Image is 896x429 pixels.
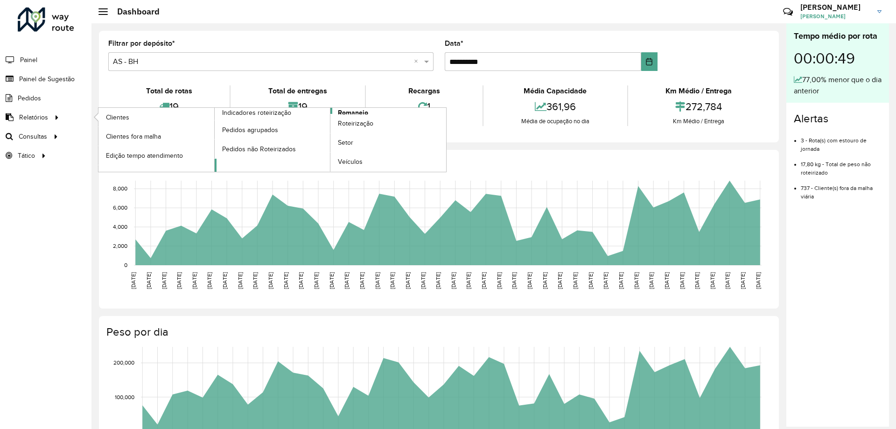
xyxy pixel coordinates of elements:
[215,108,447,172] a: Romaneio
[481,272,487,289] text: [DATE]
[215,120,330,139] a: Pedidos agrupados
[694,272,700,289] text: [DATE]
[330,114,446,133] a: Roteirização
[330,134,446,152] a: Setor
[641,52,658,71] button: Choose Date
[191,272,197,289] text: [DATE]
[106,132,161,141] span: Clientes fora malha
[359,272,365,289] text: [DATE]
[313,272,319,289] text: [DATE]
[368,97,480,117] div: 1
[800,3,870,12] h3: [PERSON_NAME]
[111,97,227,117] div: 19
[526,272,532,289] text: [DATE]
[106,325,770,339] h4: Peso por dia
[222,272,228,289] text: [DATE]
[794,112,882,126] h4: Alertas
[602,272,609,289] text: [DATE]
[435,272,441,289] text: [DATE]
[755,272,761,289] text: [DATE]
[405,272,411,289] text: [DATE]
[420,272,426,289] text: [DATE]
[98,127,214,146] a: Clientes fora malha
[588,272,594,289] text: [DATE]
[338,138,353,148] span: Setor
[633,272,639,289] text: [DATE]
[124,262,127,268] text: 0
[389,272,395,289] text: [DATE]
[98,146,214,165] a: Edição tempo atendimento
[557,272,563,289] text: [DATE]
[222,125,278,135] span: Pedidos agrupados
[465,272,471,289] text: [DATE]
[740,272,746,289] text: [DATE]
[176,272,182,289] text: [DATE]
[572,272,578,289] text: [DATE]
[630,97,767,117] div: 272,784
[252,272,258,289] text: [DATE]
[267,272,273,289] text: [DATE]
[486,85,624,97] div: Média Capacidade
[724,272,730,289] text: [DATE]
[233,85,362,97] div: Total de entregas
[329,272,335,289] text: [DATE]
[800,12,870,21] span: [PERSON_NAME]
[108,38,175,49] label: Filtrar por depósito
[374,272,380,289] text: [DATE]
[19,132,47,141] span: Consultas
[18,151,35,161] span: Tático
[108,7,160,17] h2: Dashboard
[338,119,373,128] span: Roteirização
[113,185,127,191] text: 8,000
[111,85,227,97] div: Total de rotas
[343,272,350,289] text: [DATE]
[161,272,167,289] text: [DATE]
[794,74,882,97] div: 77,00% menor que o dia anterior
[679,272,685,289] text: [DATE]
[113,204,127,211] text: 6,000
[338,157,363,167] span: Veículos
[233,97,362,117] div: 19
[801,129,882,153] li: 3 - Rota(s) com estouro de jornada
[330,153,446,171] a: Veículos
[778,2,798,22] a: Contato Rápido
[106,151,183,161] span: Edição tempo atendimento
[414,56,422,67] span: Clear all
[130,272,136,289] text: [DATE]
[298,272,304,289] text: [DATE]
[113,243,127,249] text: 2,000
[450,272,456,289] text: [DATE]
[630,85,767,97] div: Km Médio / Entrega
[542,272,548,289] text: [DATE]
[19,74,75,84] span: Painel de Sugestão
[511,272,517,289] text: [DATE]
[630,117,767,126] div: Km Médio / Entrega
[283,272,289,289] text: [DATE]
[115,394,134,400] text: 100,000
[338,108,368,118] span: Romaneio
[794,42,882,74] div: 00:00:49
[215,140,330,158] a: Pedidos não Roteirizados
[18,93,41,103] span: Pedidos
[20,55,37,65] span: Painel
[19,113,48,122] span: Relatórios
[648,272,654,289] text: [DATE]
[237,272,243,289] text: [DATE]
[801,177,882,201] li: 737 - Cliente(s) fora da malha viária
[445,38,463,49] label: Data
[146,272,152,289] text: [DATE]
[113,224,127,230] text: 4,000
[496,272,502,289] text: [DATE]
[106,113,129,122] span: Clientes
[486,97,624,117] div: 361,96
[113,359,134,366] text: 200,000
[222,108,291,118] span: Indicadores roteirização
[664,272,670,289] text: [DATE]
[794,30,882,42] div: Tempo médio por rota
[801,153,882,177] li: 17,80 kg - Total de peso não roteirizado
[206,272,212,289] text: [DATE]
[222,144,296,154] span: Pedidos não Roteirizados
[368,85,480,97] div: Recargas
[618,272,624,289] text: [DATE]
[709,272,715,289] text: [DATE]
